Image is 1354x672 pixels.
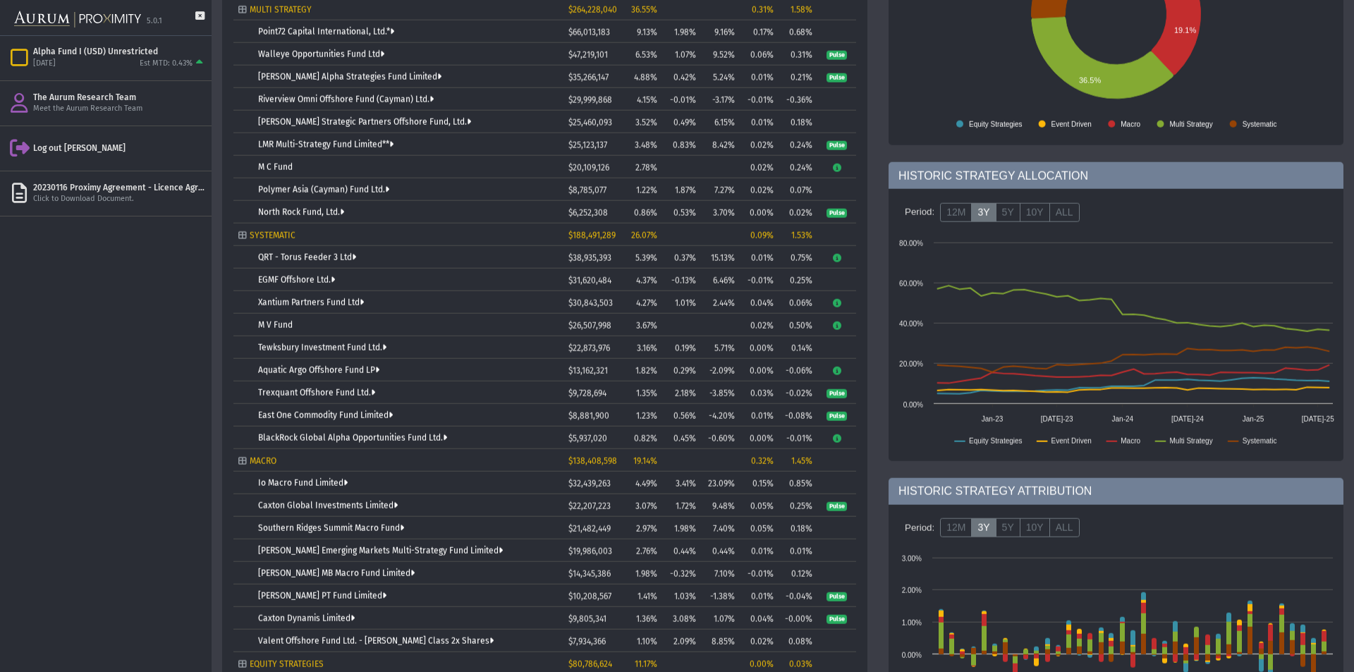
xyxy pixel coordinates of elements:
[740,585,779,607] td: 0.01%
[635,118,657,128] span: 3.52%
[996,202,1020,222] label: 5Y
[1170,436,1213,444] text: Multi Strategy
[701,336,740,359] td: 5.71%
[662,88,701,111] td: -0.01%
[258,275,335,285] a: EGMF Offshore Ltd.
[662,562,701,585] td: -0.32%
[258,94,434,104] a: Riverview Omni Offshore Fund (Cayman) Ltd.
[701,585,740,607] td: -1.38%
[662,472,701,494] td: 3.41%
[33,92,206,103] div: The Aurum Research Team
[1170,121,1213,128] text: Multi Strategy
[568,366,608,376] span: $13,162,321
[899,279,923,287] text: 60.00%
[568,50,608,60] span: $47,219,101
[1243,121,1277,128] text: Systematic
[827,140,847,149] a: Pulse
[902,586,922,594] text: 2.00%
[258,207,344,217] a: North Rock Fund, Ltd.
[258,501,398,511] a: Caxton Global Investments Limited
[258,478,348,488] a: Io Macro Fund Limited
[568,231,616,240] span: $188,491,289
[33,104,206,114] div: Meet the Aurum Research Team
[1051,436,1092,444] text: Event Driven
[568,411,609,421] span: $8,881,900
[636,321,657,331] span: 3.67%
[779,585,817,607] td: -0.04%
[568,569,611,579] span: $14,345,386
[568,253,611,263] span: $38,935,393
[662,336,701,359] td: 0.19%
[740,246,779,269] td: 0.01%
[740,336,779,359] td: 0.00%
[827,72,847,82] a: Pulse
[258,433,447,443] a: BlackRock Global Alpha Opportunities Fund Ltd.
[827,73,847,83] span: Pulse
[662,359,701,381] td: 0.29%
[827,141,847,151] span: Pulse
[899,319,923,327] text: 40.00%
[662,607,701,630] td: 3.08%
[33,182,206,193] div: 20230116 Proximy Agreement - Licence Agreement executed by Siemprelara.pdf
[258,613,355,623] a: Caxton Dynamis Limited
[568,659,612,669] span: $80,786,624
[740,43,779,66] td: 0.06%
[258,343,386,353] a: Tewksbury Investment Fund Ltd.
[631,5,657,15] span: 36.55%
[982,415,1004,422] text: Jan-23
[33,59,56,69] div: [DATE]
[1079,76,1101,85] text: 36.5%
[902,554,922,562] text: 3.00%
[635,253,657,263] span: 5.39%
[662,111,701,133] td: 0.49%
[250,5,312,15] span: MULTI STRATEGY
[568,614,606,624] span: $9,805,341
[745,659,774,669] div: 0.00%
[701,20,740,43] td: 9.16%
[996,518,1020,537] label: 5Y
[258,320,293,330] a: M V Fund
[568,592,611,601] span: $10,208,567
[701,201,740,224] td: 3.70%
[635,50,657,60] span: 6.53%
[635,366,657,376] span: 1.82%
[779,630,817,652] td: 0.08%
[258,568,415,578] a: [PERSON_NAME] MB Macro Fund Limited
[701,630,740,652] td: 8.85%
[637,28,657,37] span: 9.13%
[1171,415,1204,422] text: [DATE]-24
[662,585,701,607] td: 1.03%
[779,494,817,517] td: 0.25%
[568,389,606,398] span: $9,728,694
[636,524,657,534] span: 2.97%
[899,360,923,367] text: 20.00%
[1020,202,1050,222] label: 10Y
[1302,415,1334,422] text: [DATE]-25
[701,472,740,494] td: 23.09%
[258,162,293,172] a: M C Fund
[740,404,779,427] td: 0.01%
[635,501,657,511] span: 3.07%
[568,524,611,534] span: $21,482,449
[745,5,774,15] div: 0.31%
[250,231,295,240] span: SYSTEMATIC
[637,343,657,353] span: 3.16%
[827,410,847,420] a: Pulse
[701,539,740,562] td: 0.44%
[701,359,740,381] td: -2.09%
[258,388,375,398] a: Trexquant Offshore Fund Ltd.
[662,20,701,43] td: 1.98%
[902,618,922,626] text: 1.00%
[779,269,817,291] td: 0.25%
[147,16,162,27] div: 5.0.1
[701,427,740,449] td: -0.60%
[250,456,276,466] span: MACRO
[779,381,817,404] td: -0.02%
[969,436,1023,444] text: Equity Strategies
[568,276,611,286] span: $31,620,484
[899,200,940,224] div: Period:
[779,607,817,630] td: -0.00%
[701,607,740,630] td: 1.07%
[568,298,613,308] span: $30,843,503
[740,539,779,562] td: 0.01%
